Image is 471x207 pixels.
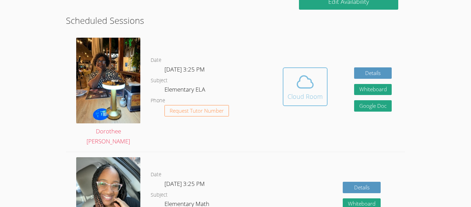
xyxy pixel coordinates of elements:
h2: Scheduled Sessions [66,14,405,27]
img: IMG_8217.jpeg [76,38,140,123]
span: Request Tutor Number [170,108,224,113]
dt: Subject [151,191,168,199]
a: Dorothee [PERSON_NAME] [76,38,140,147]
dt: Subject [151,76,168,85]
dt: Date [151,170,161,179]
dt: Date [151,56,161,65]
span: [DATE] 3:25 PM [164,180,205,188]
button: Request Tutor Number [164,105,229,116]
button: Whiteboard [354,84,392,95]
div: Cloud Room [288,92,323,101]
dt: Phone [151,96,165,105]
a: Details [343,182,381,193]
dd: Elementary ELA [164,85,207,96]
a: Google Doc [354,100,392,112]
span: [DATE] 3:25 PM [164,65,205,73]
a: Details [354,67,392,79]
button: Cloud Room [283,67,328,106]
